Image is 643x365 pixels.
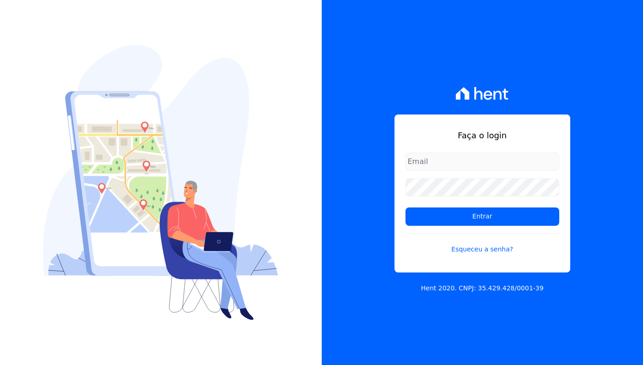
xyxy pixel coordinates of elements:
p: Hent 2020. CNPJ: 35.429.428/0001-39 [421,283,544,293]
input: Entrar [405,207,559,226]
a: Esqueceu a senha? [405,233,559,254]
img: Login [43,45,278,320]
h1: Faça o login [405,129,559,142]
input: Email [405,153,559,171]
